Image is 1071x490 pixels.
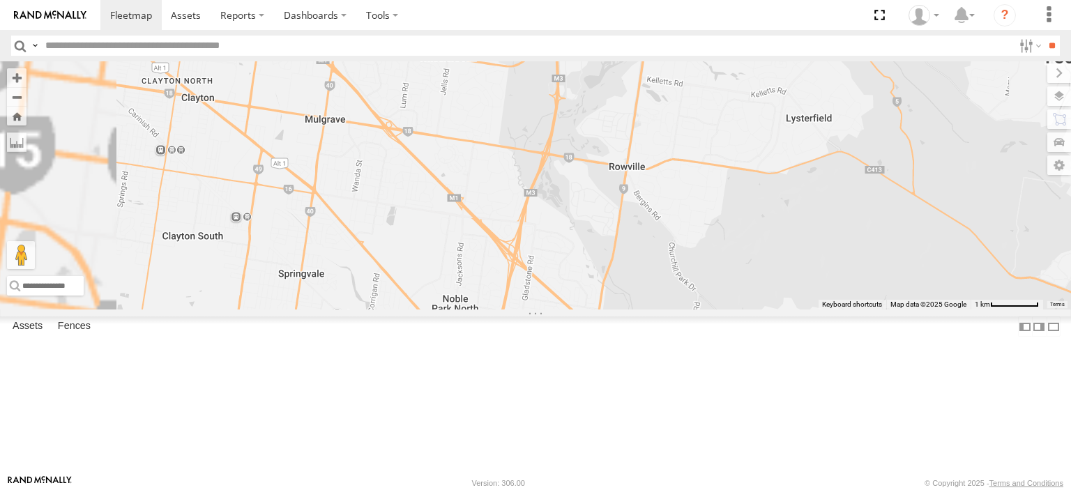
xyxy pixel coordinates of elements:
a: Visit our Website [8,476,72,490]
label: Map Settings [1047,155,1071,175]
button: Drag Pegman onto the map to open Street View [7,241,35,269]
button: Zoom in [7,68,26,87]
div: Version: 306.00 [472,479,525,487]
a: Terms and Conditions [989,479,1063,487]
div: Shaun Desmond [904,5,944,26]
label: Assets [6,317,50,337]
label: Measure [7,132,26,152]
label: Hide Summary Table [1047,316,1061,337]
i: ? [994,4,1016,26]
div: © Copyright 2025 - [925,479,1063,487]
span: 1 km [975,300,990,308]
span: Map data ©2025 Google [890,300,966,308]
button: Zoom out [7,87,26,107]
label: Dock Summary Table to the Left [1018,316,1032,337]
a: Terms [1050,301,1065,307]
label: Search Filter Options [1014,36,1044,56]
label: Fences [51,317,98,337]
button: Zoom Home [7,107,26,125]
img: rand-logo.svg [14,10,86,20]
label: Dock Summary Table to the Right [1032,316,1046,337]
button: Map Scale: 1 km per 66 pixels [971,300,1043,309]
button: Keyboard shortcuts [822,300,882,309]
label: Search Query [29,36,40,56]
